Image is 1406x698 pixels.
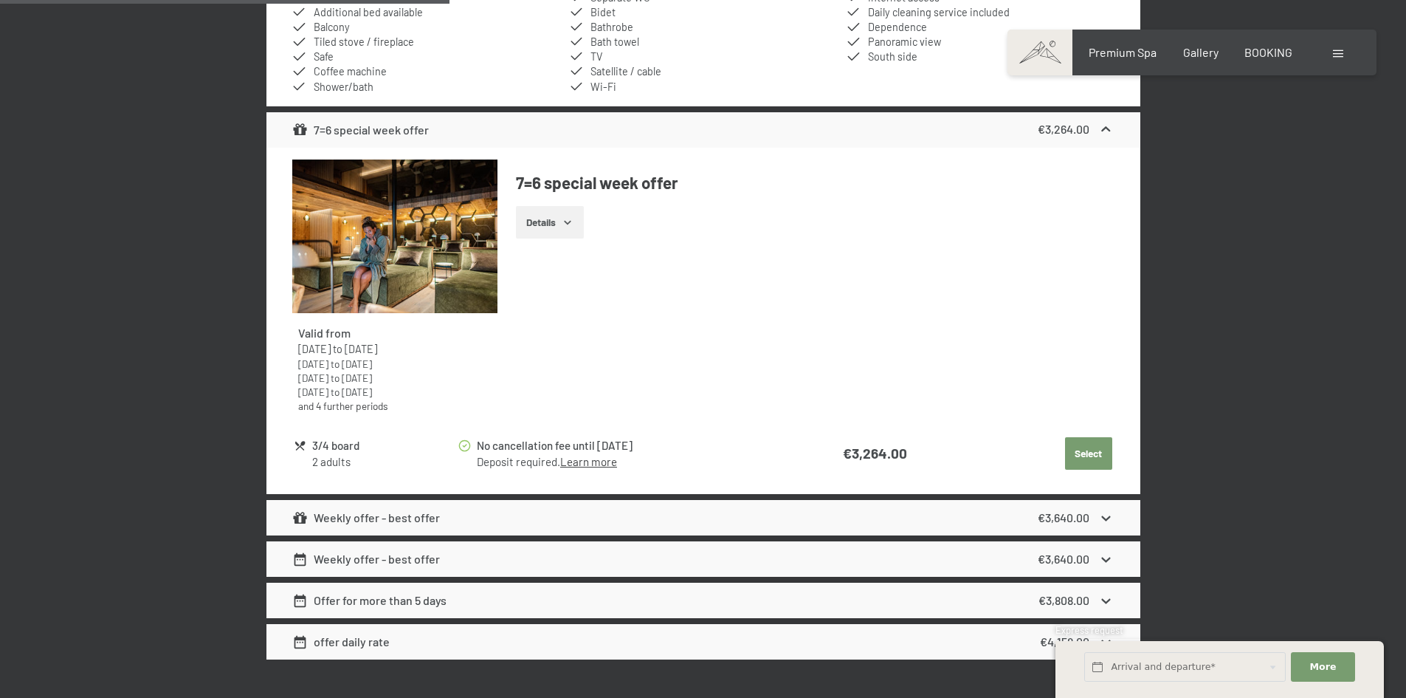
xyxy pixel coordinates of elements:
span: Dependence [868,21,927,33]
button: Details [516,206,583,239]
div: Weekly offer - best offer [292,550,440,568]
button: More [1291,652,1354,682]
strong: €3,264.00 [1038,122,1089,136]
span: Panoramic view [868,35,941,48]
div: 7=6 special week offer [292,121,429,139]
span: Express request [1055,624,1123,636]
span: Bidet [590,6,616,18]
div: 2 adults [312,454,456,470]
a: and 4 further periods [298,400,388,412]
time: 07/03/2026 [298,386,328,398]
span: Bath towel [590,35,639,48]
div: to [298,385,492,399]
div: to [298,342,492,357]
a: Premium Spa [1089,45,1157,59]
a: BOOKING [1244,45,1292,59]
strong: €3,264.00 [843,445,907,462]
span: Shower/bath [314,81,373,93]
div: to [298,371,492,385]
div: Offer for more than 5 days [292,592,447,609]
span: Tiled stove / fireplace [314,35,414,48]
strong: €3,808.00 [1038,593,1089,607]
span: Bathrobe [590,21,633,33]
time: 05/10/2025 [298,343,331,355]
span: Additional bed available [314,6,423,18]
div: Offer for more than 5 days€3,808.00 [266,583,1140,618]
time: 29/03/2026 [342,386,372,398]
span: Balcony [314,21,350,33]
strong: €3,640.00 [1038,552,1089,566]
time: 26/10/2025 [345,343,377,355]
time: 01/11/2025 [298,357,328,370]
a: Learn more [560,455,617,468]
h4: 7=6 special week offer [516,171,1114,194]
div: Weekly offer - best offer [292,509,440,527]
span: TV [590,50,602,63]
a: Gallery [1183,45,1219,59]
div: offer daily rate€4,158.00 [266,624,1140,660]
span: Daily cleaning service included [868,6,1010,18]
div: to [298,357,492,371]
div: 3/4 board [312,437,456,454]
button: Select [1065,437,1112,470]
strong: €3,640.00 [1038,510,1089,524]
span: Wi-Fi [590,81,616,93]
span: Coffee machine [314,65,387,78]
span: South side [868,50,917,63]
div: No cancellation fee until [DATE] [477,437,784,454]
div: Weekly offer - best offer€3,640.00 [266,500,1140,536]
time: 10/01/2026 [298,372,328,384]
span: More [1310,660,1337,674]
div: Deposit required. [477,454,784,470]
span: Satellite / cable [590,65,661,78]
img: mss_renderimg.php [292,160,497,314]
span: Safe [314,50,334,63]
time: 21/12/2025 [342,357,372,370]
strong: €4,158.00 [1040,634,1089,649]
strong: Valid from [298,326,351,340]
div: Weekly offer - best offer€3,640.00 [266,541,1140,577]
time: 01/02/2026 [342,372,372,384]
div: offer daily rate [292,633,390,651]
div: 7=6 special week offer€3,264.00 [266,112,1140,148]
